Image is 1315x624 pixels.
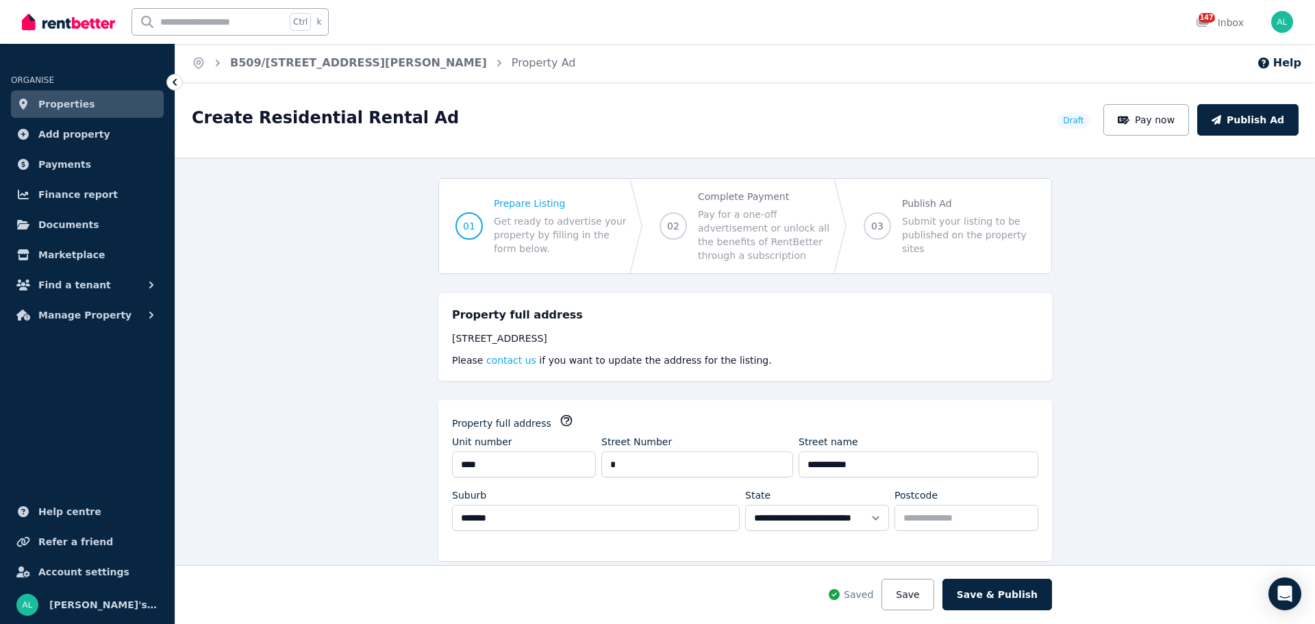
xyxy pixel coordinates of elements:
span: Pay for a one-off advertisement or unlock all the benefits of RentBetter through a subscription [698,208,831,262]
button: Manage Property [11,301,164,329]
span: 02 [667,219,679,233]
span: 01 [463,219,475,233]
nav: Breadcrumb [175,44,592,82]
button: contact us [486,353,536,367]
span: Ctrl [290,13,311,31]
span: Account settings [38,564,129,580]
div: Inbox [1196,16,1244,29]
h5: Property full address [452,307,583,323]
span: 03 [871,219,884,233]
span: Publish Ad [902,197,1035,210]
a: Refer a friend [11,528,164,556]
a: Payments [11,151,164,178]
a: Finance report [11,181,164,208]
button: Find a tenant [11,271,164,299]
p: Please if you want to update the address for the listing. [452,353,1038,367]
div: [STREET_ADDRESS] [452,332,1038,345]
a: Property Ad [512,56,576,69]
button: Publish Ad [1197,104,1299,136]
button: Pay now [1103,104,1190,136]
label: State [745,488,771,502]
span: Saved [844,588,873,601]
a: Add property [11,121,164,148]
label: Street name [799,435,858,449]
span: Documents [38,216,99,233]
span: 147 [1199,13,1215,23]
span: Submit your listing to be published on the property sites [902,214,1035,255]
button: Save & Publish [942,579,1052,610]
a: Properties [11,90,164,118]
span: Payments [38,156,91,173]
span: Manage Property [38,307,131,323]
span: ORGANISE [11,75,54,85]
label: Suburb [452,488,486,502]
h1: Create Residential Rental Ad [192,107,459,129]
span: Finance report [38,186,118,203]
span: Refer a friend [38,534,113,550]
a: Help centre [11,498,164,525]
span: Get ready to advertise your property by filling in the form below. [494,214,627,255]
label: Property full address [452,416,551,430]
img: Sydney Sotheby's LNS [1271,11,1293,33]
span: Marketplace [38,247,105,263]
span: k [316,16,321,27]
label: Street Number [601,435,672,449]
span: Help centre [38,503,101,520]
button: Save [881,579,934,610]
a: Documents [11,211,164,238]
label: Postcode [894,488,938,502]
a: B509/[STREET_ADDRESS][PERSON_NAME] [230,56,487,69]
span: Prepare Listing [494,197,627,210]
span: Draft [1063,115,1084,126]
span: Properties [38,96,95,112]
img: Sydney Sotheby's LNS [16,594,38,616]
span: Find a tenant [38,277,111,293]
img: RentBetter [22,12,115,32]
button: Help [1257,55,1301,71]
label: Unit number [452,435,512,449]
span: Complete Payment [698,190,831,203]
a: Marketplace [11,241,164,269]
div: Open Intercom Messenger [1268,577,1301,610]
span: Add property [38,126,110,142]
span: [PERSON_NAME]'s LNS [49,597,158,613]
nav: Progress [438,178,1052,274]
a: Account settings [11,558,164,586]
